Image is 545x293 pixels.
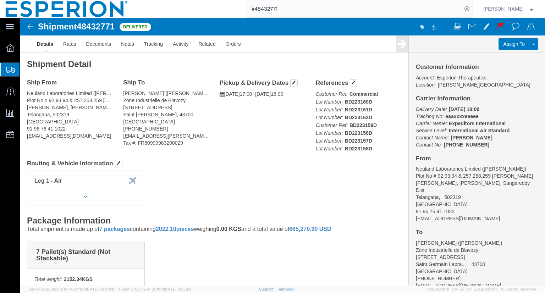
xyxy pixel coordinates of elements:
[246,0,462,17] input: Search for shipment number, reference number
[28,287,116,291] span: Server: 2025.19.0-91c74307f99
[164,287,193,291] span: [DATE] 09:39:01
[276,287,294,291] a: Feedback
[86,287,116,291] span: [DATE] 09:50:40
[483,5,535,13] button: [PERSON_NAME]
[119,287,193,291] span: Client: 2025.19.0-129fbcf
[259,287,277,291] a: Support
[483,5,524,13] span: Philippe Jayat
[20,18,545,286] iframe: FS Legacy Container
[427,286,536,292] span: Copyright © [DATE]-[DATE] Agistix Inc., All Rights Reserved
